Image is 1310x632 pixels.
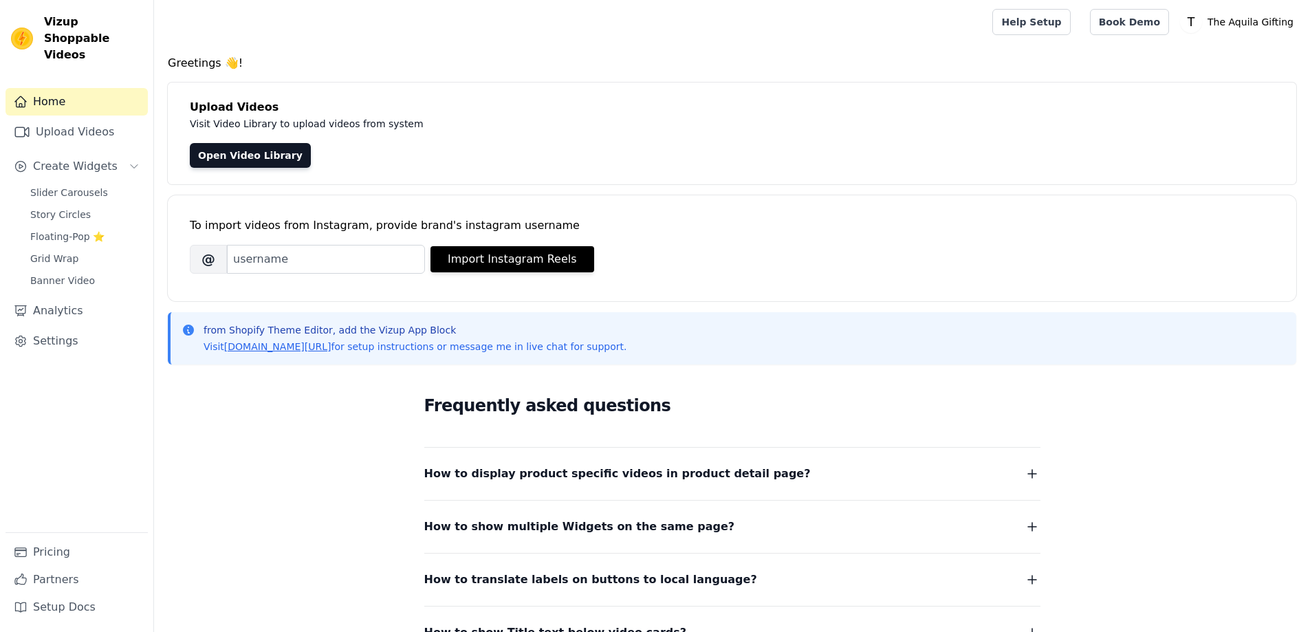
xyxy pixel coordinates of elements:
[190,99,1274,116] h4: Upload Videos
[6,538,148,566] a: Pricing
[6,118,148,146] a: Upload Videos
[424,464,1040,483] button: How to display product specific videos in product detail page?
[224,341,331,352] a: [DOMAIN_NAME][URL]
[204,340,626,353] p: Visit for setup instructions or message me in live chat for support.
[992,9,1070,35] a: Help Setup
[30,208,91,221] span: Story Circles
[22,271,148,290] a: Banner Video
[1187,15,1195,29] text: T
[22,205,148,224] a: Story Circles
[44,14,142,63] span: Vizup Shoppable Videos
[190,143,311,168] a: Open Video Library
[190,245,227,274] span: @
[22,183,148,202] a: Slider Carousels
[6,593,148,621] a: Setup Docs
[33,158,118,175] span: Create Widgets
[30,230,105,243] span: Floating-Pop ⭐
[424,517,735,536] span: How to show multiple Widgets on the same page?
[22,227,148,246] a: Floating-Pop ⭐
[424,570,1040,589] button: How to translate labels on buttons to local language?
[6,297,148,325] a: Analytics
[22,249,148,268] a: Grid Wrap
[168,55,1296,72] h4: Greetings 👋!
[30,186,108,199] span: Slider Carousels
[6,566,148,593] a: Partners
[30,274,95,287] span: Banner Video
[1090,9,1169,35] a: Book Demo
[6,153,148,180] button: Create Widgets
[190,217,1274,234] div: To import videos from Instagram, provide brand's instagram username
[204,323,626,337] p: from Shopify Theme Editor, add the Vizup App Block
[424,464,811,483] span: How to display product specific videos in product detail page?
[6,327,148,355] a: Settings
[1202,10,1299,34] p: The Aquila Gifting
[424,392,1040,419] h2: Frequently asked questions
[424,570,757,589] span: How to translate labels on buttons to local language?
[1180,10,1299,34] button: T The Aquila Gifting
[227,245,425,274] input: username
[11,28,33,50] img: Vizup
[6,88,148,116] a: Home
[430,246,594,272] button: Import Instagram Reels
[424,517,1040,536] button: How to show multiple Widgets on the same page?
[190,116,806,132] p: Visit Video Library to upload videos from system
[30,252,78,265] span: Grid Wrap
